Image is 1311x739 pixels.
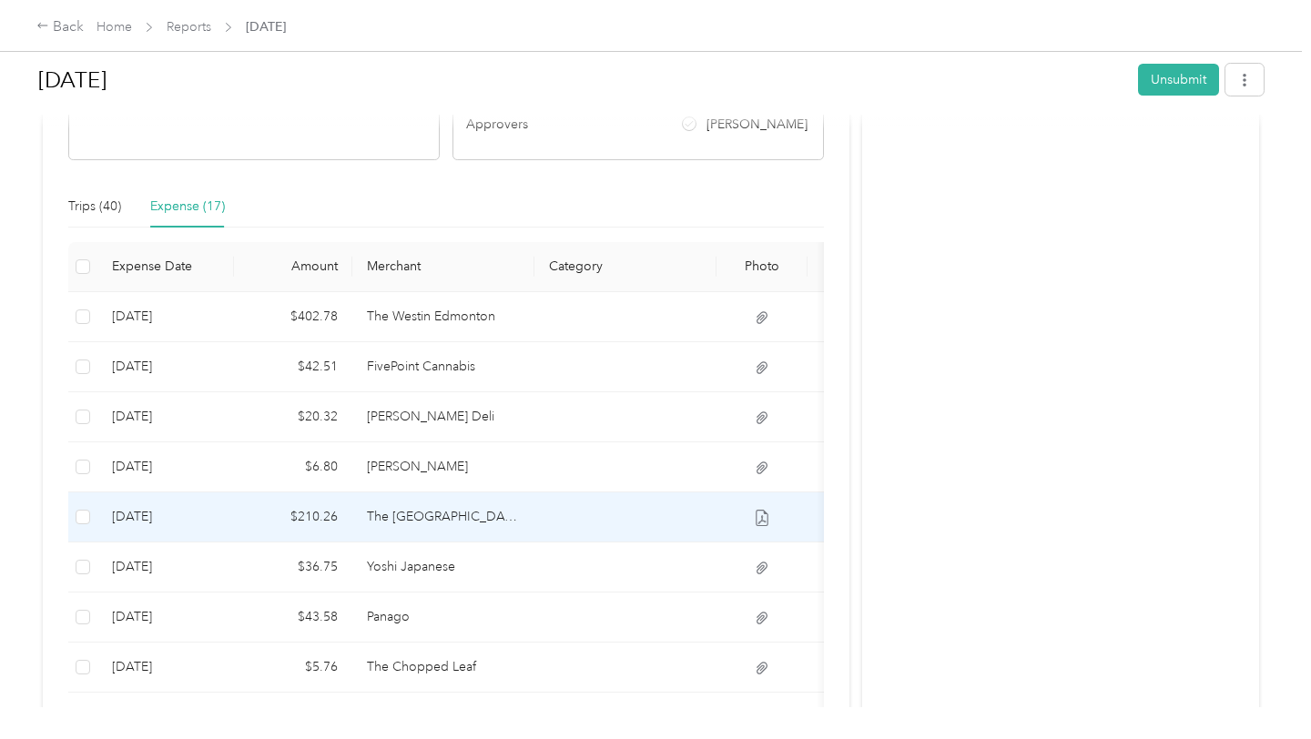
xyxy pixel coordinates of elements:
[167,19,211,35] a: Reports
[97,392,234,442] td: 8-14-2025
[352,643,534,693] td: The Chopped Leaf
[352,342,534,392] td: FivePoint Cannabis
[234,342,352,392] td: $42.51
[97,342,234,392] td: 8-17-2025
[36,16,84,38] div: Back
[352,592,534,643] td: Panago
[97,542,234,592] td: 8-13-2025
[716,242,808,292] th: Photo
[234,392,352,442] td: $20.32
[234,442,352,492] td: $6.80
[97,492,234,542] td: 8-13-2025
[97,292,234,342] td: 8-18-2025
[352,292,534,342] td: The Westin Edmonton
[234,592,352,643] td: $43.58
[234,242,352,292] th: Amount
[97,592,234,643] td: 8-13-2025
[234,643,352,693] td: $5.76
[234,492,352,542] td: $210.26
[234,292,352,342] td: $402.78
[97,242,234,292] th: Expense Date
[234,542,352,592] td: $36.75
[534,242,716,292] th: Category
[352,542,534,592] td: Yoshi Japanese
[352,392,534,442] td: D'Amores Deli
[97,442,234,492] td: 8-14-2025
[150,197,225,217] div: Expense (17)
[97,643,234,693] td: 8-13-2025
[1138,64,1219,96] button: Unsubmit
[97,19,132,35] a: Home
[246,17,286,36] span: [DATE]
[808,242,899,292] th: Notes
[352,242,534,292] th: Merchant
[352,492,534,542] td: The River Cree Hotel
[38,58,1125,102] h1: Aug 2025
[352,442,534,492] td: McDonald's
[1209,637,1311,739] iframe: Everlance-gr Chat Button Frame
[68,197,121,217] div: Trips (40)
